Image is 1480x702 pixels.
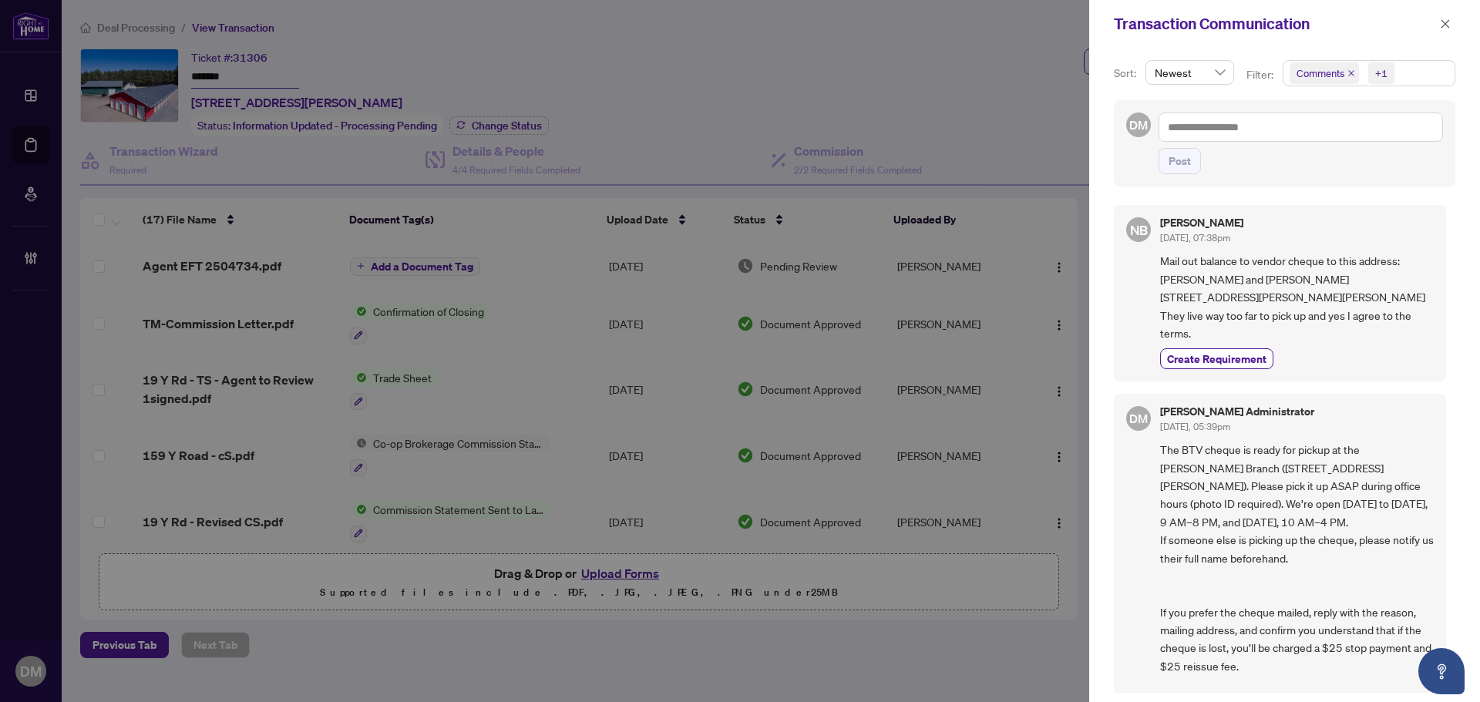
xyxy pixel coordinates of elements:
[1167,351,1266,367] span: Create Requirement
[1160,232,1230,244] span: [DATE], 07:38pm
[1129,409,1148,428] span: DM
[1290,62,1359,84] span: Comments
[1246,66,1276,83] p: Filter:
[1160,406,1314,417] h5: [PERSON_NAME] Administrator
[1114,65,1139,82] p: Sort:
[1297,65,1344,81] span: Comments
[1155,61,1225,84] span: Newest
[1418,648,1465,694] button: Open asap
[1129,116,1148,134] span: DM
[1347,69,1355,77] span: close
[1129,220,1148,240] span: NB
[1160,217,1243,228] h5: [PERSON_NAME]
[1160,252,1434,342] span: Mail out balance to vendor cheque to this address: [PERSON_NAME] and [PERSON_NAME] [STREET_ADDRES...
[1159,148,1201,174] button: Post
[1375,65,1387,81] div: +1
[1440,18,1451,29] span: close
[1160,421,1230,432] span: [DATE], 05:39pm
[1114,12,1435,35] div: Transaction Communication
[1160,348,1273,369] button: Create Requirement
